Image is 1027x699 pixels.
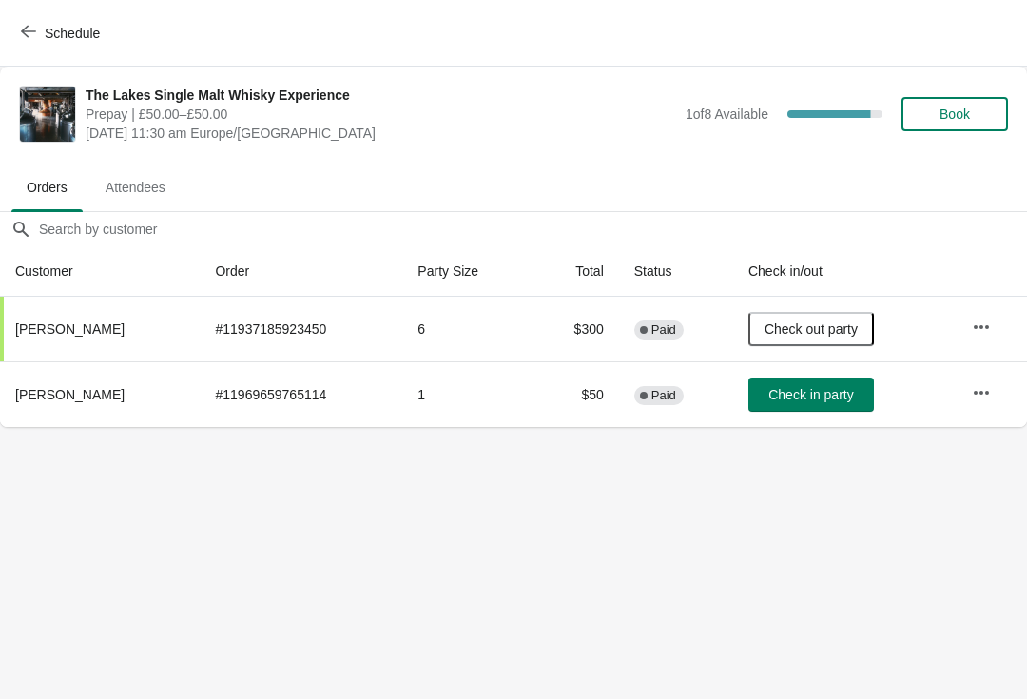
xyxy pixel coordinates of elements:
[38,212,1027,246] input: Search by customer
[15,321,125,337] span: [PERSON_NAME]
[86,124,676,143] span: [DATE] 11:30 am Europe/[GEOGRAPHIC_DATA]
[768,387,853,402] span: Check in party
[10,16,115,50] button: Schedule
[11,170,83,204] span: Orders
[733,246,957,297] th: Check in/out
[765,321,858,337] span: Check out party
[402,297,533,361] td: 6
[748,378,874,412] button: Check in party
[533,297,618,361] td: $300
[619,246,733,297] th: Status
[533,361,618,427] td: $50
[748,312,874,346] button: Check out party
[90,170,181,204] span: Attendees
[686,107,768,122] span: 1 of 8 Available
[200,297,402,361] td: # 11937185923450
[402,361,533,427] td: 1
[200,361,402,427] td: # 11969659765114
[533,246,618,297] th: Total
[651,388,676,403] span: Paid
[940,107,970,122] span: Book
[45,26,100,41] span: Schedule
[901,97,1008,131] button: Book
[15,387,125,402] span: [PERSON_NAME]
[200,246,402,297] th: Order
[86,105,676,124] span: Prepay | £50.00–£50.00
[651,322,676,338] span: Paid
[402,246,533,297] th: Party Size
[20,87,75,142] img: The Lakes Single Malt Whisky Experience
[86,86,676,105] span: The Lakes Single Malt Whisky Experience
